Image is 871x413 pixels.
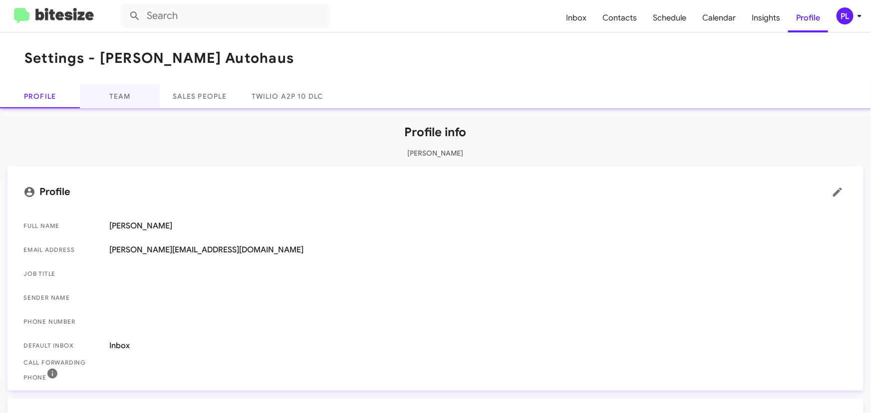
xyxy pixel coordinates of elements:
h1: Settings - [PERSON_NAME] Autohaus [24,50,294,66]
a: Team [80,84,160,108]
p: [PERSON_NAME] [7,148,864,158]
a: Insights [744,3,788,32]
a: Schedule [645,3,694,32]
div: PL [837,7,854,24]
h1: Profile info [7,124,864,140]
a: Profile [788,3,828,32]
span: Full Name [23,221,101,231]
span: Call Forwarding Phone [23,358,101,383]
a: Contacts [594,3,645,32]
input: Search [121,4,330,28]
span: Default Inbox [23,341,101,351]
span: Phone number [23,317,101,327]
span: Sender Name [23,293,101,303]
span: [PERSON_NAME][EMAIL_ADDRESS][DOMAIN_NAME] [109,245,848,255]
a: Calendar [694,3,744,32]
span: Job Title [23,269,101,279]
mat-card-title: Profile [23,182,848,202]
span: Email Address [23,245,101,255]
span: Inbox [109,341,848,351]
span: [PERSON_NAME] [109,221,848,231]
a: Twilio A2P 10 DLC [240,84,335,108]
a: Inbox [558,3,594,32]
a: Sales People [160,84,240,108]
button: PL [828,7,860,24]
